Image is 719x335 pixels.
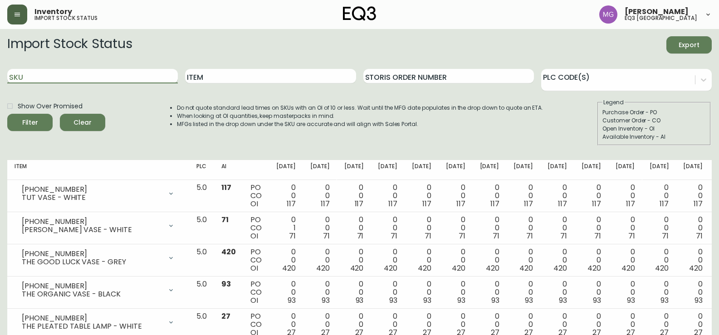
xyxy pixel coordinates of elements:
[310,280,330,305] div: 0 0
[592,199,601,209] span: 117
[189,160,214,180] th: PLC
[34,15,98,21] h5: import stock status
[514,184,533,208] div: 0 0
[15,280,182,300] div: [PHONE_NUMBER]THE ORGANIC VASE - BLACK
[177,112,543,120] li: When looking at OI quantities, keep masterpacks in mind.
[388,199,397,209] span: 117
[674,39,704,51] span: Export
[593,295,601,306] span: 93
[660,295,669,306] span: 93
[22,218,162,226] div: [PHONE_NUMBER]
[642,160,676,180] th: [DATE]
[412,248,431,272] div: 0 0
[405,160,439,180] th: [DATE]
[446,216,465,240] div: 0 0
[625,15,697,21] h5: eq3 [GEOGRAPHIC_DATA]
[696,231,703,241] span: 71
[22,117,38,128] div: Filter
[452,263,465,273] span: 420
[548,248,567,272] div: 0 0
[439,160,473,180] th: [DATE]
[526,231,533,241] span: 71
[371,160,405,180] th: [DATE]
[350,263,364,273] span: 420
[587,263,601,273] span: 420
[269,160,303,180] th: [DATE]
[683,280,703,305] div: 0 0
[582,184,601,208] div: 0 0
[344,248,364,272] div: 0 0
[480,216,499,240] div: 0 0
[628,231,635,241] span: 71
[22,185,162,194] div: [PHONE_NUMBER]
[67,117,98,128] span: Clear
[356,295,364,306] span: 93
[322,295,330,306] span: 93
[250,184,262,208] div: PO CO
[7,160,189,180] th: Item
[276,280,296,305] div: 0 0
[616,184,635,208] div: 0 0
[276,216,296,240] div: 0 1
[177,120,543,128] li: MFGs listed in the drop down under the SKU are accurate and will align with Sales Portal.
[22,322,162,330] div: THE PLEATED TABLE LAMP - WHITE
[548,216,567,240] div: 0 0
[525,295,533,306] span: 93
[250,231,258,241] span: OI
[60,114,105,131] button: Clear
[250,248,262,272] div: PO CO
[625,8,689,15] span: [PERSON_NAME]
[446,280,465,305] div: 0 0
[221,311,230,321] span: 27
[621,263,635,273] span: 420
[250,263,258,273] span: OI
[650,248,669,272] div: 0 0
[189,180,214,212] td: 5.0
[344,184,364,208] div: 0 0
[446,184,465,208] div: 0 0
[574,160,608,180] th: [DATE]
[423,295,431,306] span: 93
[627,295,635,306] span: 93
[425,231,431,241] span: 71
[189,244,214,277] td: 5.0
[389,295,397,306] span: 93
[457,295,465,306] span: 93
[22,314,162,322] div: [PHONE_NUMBER]
[276,184,296,208] div: 0 0
[310,184,330,208] div: 0 0
[378,216,397,240] div: 0 0
[602,117,706,125] div: Customer Order - CO
[276,248,296,272] div: 0 0
[695,295,703,306] span: 93
[22,194,162,202] div: TUT VASE - WHITE
[250,199,258,209] span: OI
[473,160,507,180] th: [DATE]
[221,279,231,289] span: 93
[655,263,669,273] span: 420
[22,250,162,258] div: [PHONE_NUMBER]
[15,184,182,204] div: [PHONE_NUMBER]TUT VASE - WHITE
[7,36,132,53] h2: Import Stock Status
[582,280,601,305] div: 0 0
[323,231,330,241] span: 71
[582,248,601,272] div: 0 0
[558,199,567,209] span: 117
[650,280,669,305] div: 0 0
[524,199,533,209] span: 117
[582,216,601,240] div: 0 0
[343,6,377,21] img: logo
[666,36,712,53] button: Export
[662,231,669,241] span: 71
[189,277,214,309] td: 5.0
[446,248,465,272] div: 0 0
[250,216,262,240] div: PO CO
[221,214,229,225] span: 71
[650,184,669,208] div: 0 0
[660,199,669,209] span: 117
[412,184,431,208] div: 0 0
[514,248,533,272] div: 0 0
[418,263,431,273] span: 420
[288,295,296,306] span: 93
[540,160,574,180] th: [DATE]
